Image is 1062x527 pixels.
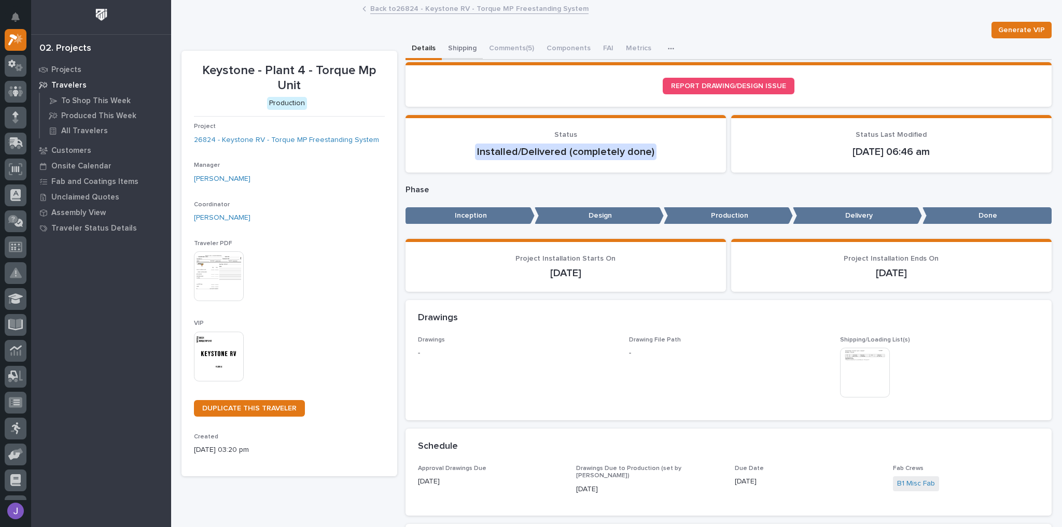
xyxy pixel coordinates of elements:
[61,96,131,106] p: To Shop This Week
[267,97,307,110] div: Production
[744,146,1039,158] p: [DATE] 06:46 am
[40,108,171,123] a: Produced This Week
[418,348,617,359] p: -
[442,38,483,60] button: Shipping
[418,476,564,487] p: [DATE]
[735,465,764,472] span: Due Date
[31,189,171,205] a: Unclaimed Quotes
[629,348,631,359] p: -
[31,158,171,174] a: Onsite Calendar
[194,135,379,146] a: 26824 - Keystone RV - Torque MP Freestanding System
[370,2,589,14] a: Back to26824 - Keystone RV - Torque MP Freestanding System
[664,207,793,224] p: Production
[194,63,385,93] p: Keystone - Plant 4 - Torque Mp Unit
[40,123,171,138] a: All Travelers
[51,162,111,171] p: Onsite Calendar
[844,255,939,262] span: Project Installation Ends On
[998,24,1045,36] span: Generate VIP
[406,38,442,60] button: Details
[597,38,620,60] button: FAI
[92,5,111,24] img: Workspace Logo
[735,476,881,487] p: [DATE]
[671,82,786,90] span: REPORT DRAWING/DESIGN ISSUE
[194,162,220,168] span: Manager
[31,174,171,189] a: Fab and Coatings Items
[194,240,232,247] span: Traveler PDF
[194,212,250,223] a: [PERSON_NAME]
[540,38,597,60] button: Components
[194,320,204,326] span: VIP
[418,312,458,324] h2: Drawings
[51,146,91,155] p: Customers
[554,131,577,138] span: Status
[991,22,1052,38] button: Generate VIP
[40,93,171,108] a: To Shop This Week
[620,38,658,60] button: Metrics
[535,207,664,224] p: Design
[31,205,171,220] a: Assembly View
[923,207,1052,224] p: Done
[418,337,445,343] span: Drawings
[897,478,935,489] a: B1 Misc Fab
[856,131,927,138] span: Status Last Modified
[418,441,458,452] h2: Schedule
[194,202,230,208] span: Coordinator
[418,465,486,472] span: Approval Drawings Due
[31,143,171,158] a: Customers
[483,38,540,60] button: Comments (5)
[893,465,924,472] span: Fab Crews
[13,12,26,29] div: Notifications
[194,123,216,130] span: Project
[61,126,108,136] p: All Travelers
[31,62,171,77] a: Projects
[51,193,119,202] p: Unclaimed Quotes
[406,185,1052,195] p: Phase
[31,77,171,93] a: Travelers
[663,78,794,94] a: REPORT DRAWING/DESIGN ISSUE
[629,337,681,343] span: Drawing File Path
[31,220,171,236] a: Traveler Status Details
[418,267,714,279] p: [DATE]
[39,43,91,54] div: 02. Projects
[194,434,218,440] span: Created
[51,208,106,218] p: Assembly View
[744,267,1039,279] p: [DATE]
[5,500,26,522] button: users-avatar
[5,6,26,28] button: Notifications
[840,337,910,343] span: Shipping/Loading List(s)
[51,177,138,187] p: Fab and Coatings Items
[202,405,297,412] span: DUPLICATE THIS TRAVELER
[51,224,137,233] p: Traveler Status Details
[576,465,681,479] span: Drawings Due to Production (set by [PERSON_NAME])
[194,400,305,417] a: DUPLICATE THIS TRAVELER
[406,207,535,224] p: Inception
[51,65,81,75] p: Projects
[475,144,656,160] div: Installed/Delivered (completely done)
[793,207,922,224] p: Delivery
[515,255,616,262] span: Project Installation Starts On
[194,445,385,455] p: [DATE] 03:20 pm
[51,81,87,90] p: Travelers
[61,111,136,121] p: Produced This Week
[194,174,250,184] a: [PERSON_NAME]
[576,484,722,495] p: [DATE]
